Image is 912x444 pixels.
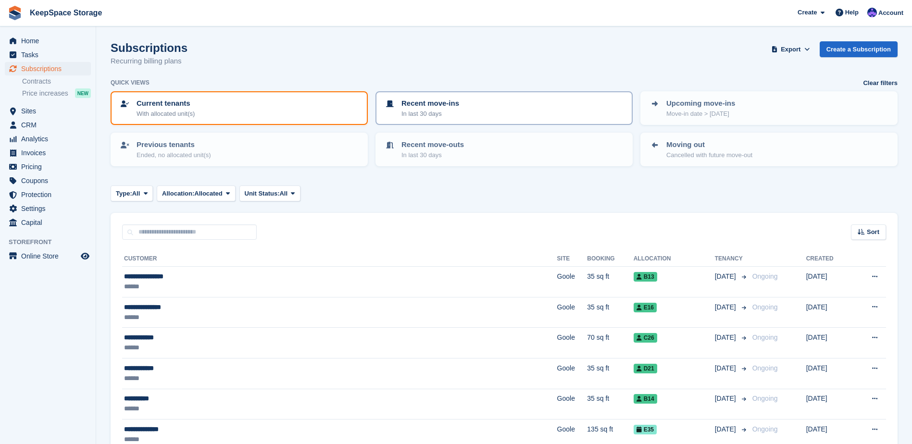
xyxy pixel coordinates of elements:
[634,272,657,282] span: B13
[666,150,752,160] p: Cancelled with future move-out
[157,185,235,201] button: Allocation: Allocated
[587,389,633,419] td: 35 sq ft
[770,41,812,57] button: Export
[820,41,898,57] a: Create a Subscription
[5,132,91,146] a: menu
[752,364,778,372] span: Ongoing
[806,267,852,297] td: [DATE]
[666,139,752,150] p: Moving out
[715,394,738,404] span: [DATE]
[752,395,778,402] span: Ongoing
[401,98,459,109] p: Recent move-ins
[137,150,211,160] p: Ended, no allocated unit(s)
[878,8,903,18] span: Account
[715,271,738,282] span: [DATE]
[21,34,79,48] span: Home
[401,150,464,160] p: In last 30 days
[75,88,91,98] div: NEW
[279,189,287,198] span: All
[112,92,367,124] a: Current tenants With allocated unit(s)
[245,189,280,198] span: Unit Status:
[715,251,749,267] th: Tenancy
[22,89,68,98] span: Price increases
[5,104,91,118] a: menu
[715,302,738,312] span: [DATE]
[111,41,187,54] h1: Subscriptions
[21,202,79,215] span: Settings
[752,272,778,280] span: Ongoing
[752,425,778,433] span: Ongoing
[21,216,79,229] span: Capital
[111,185,153,201] button: Type: All
[8,6,22,20] img: stora-icon-8386f47178a22dfd0bd8f6a31ec36ba5ce8667c1dd55bd0f319d3a0aa187defe.svg
[634,425,657,434] span: E35
[21,132,79,146] span: Analytics
[587,267,633,297] td: 35 sq ft
[634,303,657,312] span: E16
[21,62,79,75] span: Subscriptions
[401,109,459,119] p: In last 30 days
[715,424,738,434] span: [DATE]
[137,139,211,150] p: Previous tenants
[376,134,632,165] a: Recent move-outs In last 30 days
[634,251,715,267] th: Allocation
[26,5,106,21] a: KeepSpace Storage
[5,202,91,215] a: menu
[557,267,587,297] td: Goole
[21,48,79,62] span: Tasks
[137,98,195,109] p: Current tenants
[845,8,859,17] span: Help
[5,160,91,173] a: menu
[239,185,300,201] button: Unit Status: All
[557,297,587,328] td: Goole
[22,88,91,99] a: Price increases NEW
[557,389,587,419] td: Goole
[5,118,91,132] a: menu
[641,92,897,124] a: Upcoming move-ins Move-in date > [DATE]
[401,139,464,150] p: Recent move-outs
[22,77,91,86] a: Contracts
[634,333,657,343] span: C26
[557,358,587,389] td: Goole
[5,188,91,201] a: menu
[21,104,79,118] span: Sites
[111,56,187,67] p: Recurring billing plans
[587,328,633,358] td: 70 sq ft
[112,134,367,165] a: Previous tenants Ended, no allocated unit(s)
[132,189,140,198] span: All
[863,78,898,88] a: Clear filters
[5,34,91,48] a: menu
[21,249,79,263] span: Online Store
[9,237,96,247] span: Storefront
[798,8,817,17] span: Create
[641,134,897,165] a: Moving out Cancelled with future move-out
[21,118,79,132] span: CRM
[587,358,633,389] td: 35 sq ft
[666,109,735,119] p: Move-in date > [DATE]
[867,227,879,237] span: Sort
[5,249,91,263] a: menu
[557,328,587,358] td: Goole
[634,394,657,404] span: B14
[111,78,150,87] h6: Quick views
[376,92,632,124] a: Recent move-ins In last 30 days
[79,250,91,262] a: Preview store
[806,328,852,358] td: [DATE]
[5,174,91,187] a: menu
[21,160,79,173] span: Pricing
[116,189,132,198] span: Type:
[5,62,91,75] a: menu
[806,297,852,328] td: [DATE]
[781,45,800,54] span: Export
[806,389,852,419] td: [DATE]
[21,188,79,201] span: Protection
[5,146,91,160] a: menu
[5,48,91,62] a: menu
[587,297,633,328] td: 35 sq ft
[715,363,738,373] span: [DATE]
[806,251,852,267] th: Created
[137,109,195,119] p: With allocated unit(s)
[666,98,735,109] p: Upcoming move-ins
[752,303,778,311] span: Ongoing
[162,189,194,198] span: Allocation:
